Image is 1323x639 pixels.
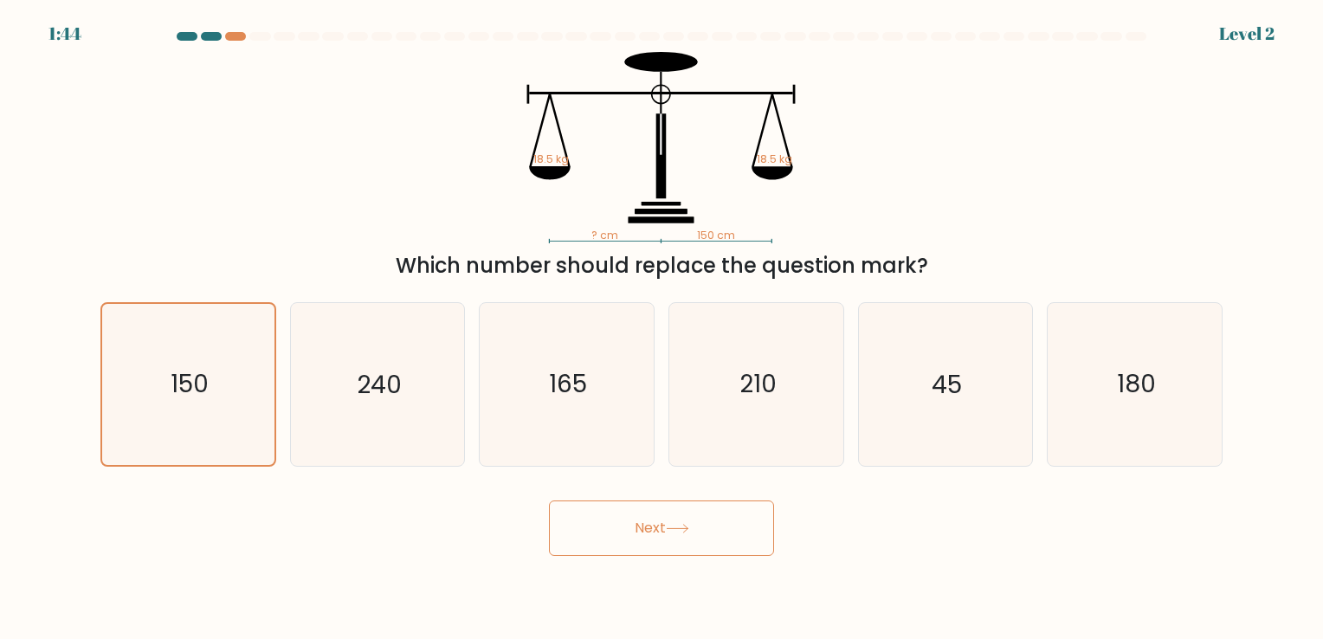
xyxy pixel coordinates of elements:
[1117,368,1156,402] text: 180
[757,152,792,166] tspan: 18.5 kg
[591,229,618,243] tspan: ? cm
[1219,21,1275,47] div: Level 2
[698,229,736,243] tspan: 150 cm
[739,368,777,402] text: 210
[48,21,81,47] div: 1:44
[171,368,209,402] text: 150
[533,152,569,166] tspan: 18.5 kg
[550,368,588,402] text: 165
[932,368,962,402] text: 45
[111,250,1212,281] div: Which number should replace the question mark?
[549,500,774,556] button: Next
[357,368,402,402] text: 240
